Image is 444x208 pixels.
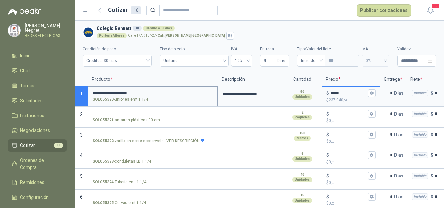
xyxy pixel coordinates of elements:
label: Validez [397,46,436,52]
p: $ [326,193,329,200]
span: ,00 [331,119,335,123]
span: Inicio [20,52,31,59]
p: REDES ELECTRICAS [25,34,67,38]
p: $ [431,131,433,138]
p: Días [394,87,406,100]
a: Cotizar10 [8,139,67,152]
input: $$237.940,50 [330,91,367,95]
button: $$0,00 [368,110,376,118]
span: Configuración [20,194,49,201]
span: Remisiones [20,179,44,186]
p: Precio [322,73,380,86]
p: 2 [301,110,303,115]
p: 15 [300,193,304,198]
p: $ [431,172,433,179]
p: $ [431,110,433,117]
div: 10 [131,6,141,14]
div: Paquetes [292,115,312,120]
strong: SOL055324 [92,179,114,185]
h3: Colegio Bennett [97,25,434,32]
p: $ [326,159,376,165]
p: 8 [301,151,303,156]
p: Días [394,149,406,162]
span: ,00 [331,160,335,164]
span: 0 [329,160,335,164]
p: 40 [300,172,304,177]
p: $ [326,131,329,138]
span: 5 [80,174,83,179]
span: ,00 [331,181,335,185]
img: Company Logo [83,27,94,38]
img: Company Logo [8,24,20,37]
span: 0 [329,139,335,144]
div: 10 [133,26,142,31]
strong: SOL055325 [92,200,114,206]
span: 0 [329,180,335,185]
input: SOL055323-conduletas LB 1 1/4 [92,153,213,158]
a: Remisiones [8,176,67,189]
p: $ [326,152,329,159]
div: Incluido [412,90,428,96]
strong: SOL055321 [92,117,114,123]
span: 1 [80,91,83,96]
span: 0 [329,118,335,123]
a: Chat [8,65,67,77]
a: Órdenes de Compra [8,154,67,174]
p: [PERSON_NAME] Negret [25,23,67,32]
button: $$0,00 [368,172,376,180]
div: Incluido [412,152,428,159]
div: Incluido [412,193,428,200]
input: SOL055321-amarras plásticas 30 cm [92,112,213,116]
p: - Tuberia emt 1 1/4 [92,179,146,185]
a: Licitaciones [8,109,67,122]
p: - uniones emt 1 1/4 [92,96,148,103]
p: $ [326,180,376,186]
button: $$0,00 [368,193,376,201]
img: Logo peakr [8,8,41,16]
span: ,00 [331,202,335,205]
p: $ [326,139,376,145]
label: Tipo/Valor del flete [297,46,359,52]
div: Unidades [292,94,312,100]
strong: SOL055320 [92,96,114,103]
p: $ [326,110,329,117]
span: Unitario [163,56,224,66]
p: $ [326,118,376,124]
a: Negociaciones [8,124,67,137]
p: Calle 17A #107-27 - [128,34,225,37]
p: Días [394,169,406,182]
span: 19% [235,56,248,66]
button: $$237.940,50 [368,89,376,97]
span: 0 [329,201,335,206]
input: $$0,00 [330,174,367,178]
span: 2 [80,112,83,117]
label: IVA [231,46,252,52]
span: Días [277,55,285,66]
span: 19 [431,3,440,9]
input: SOL055322-varilla en cobre copperweld - VER DESCRIPCIÓN [92,132,213,137]
p: Días [394,128,406,141]
div: Portería Alférez [97,33,127,38]
p: Días [394,107,406,120]
span: Órdenes de Compra [20,157,61,171]
p: 150 [299,131,305,136]
p: $ [326,201,376,207]
strong: SOL055323 [92,158,114,165]
label: Entrega [260,46,289,52]
input: $$0,00 [330,194,367,199]
span: Cotizar [20,142,35,149]
span: ,00 [331,140,335,143]
div: Unidades [292,156,312,162]
p: - amarras plásticas 30 cm [92,117,160,123]
p: $ [431,152,433,159]
p: - conduletas LB 1 1/4 [92,158,151,165]
strong: SOL055322 [92,138,114,144]
div: Metros [294,136,311,141]
span: ,50 [343,98,347,102]
p: Entrega [380,73,406,86]
span: Tareas [20,82,34,89]
a: Configuración [8,191,67,203]
h2: Cotizar [108,6,141,15]
p: - varilla en cobre copperweld - VER DESCRIPCIÓN [92,138,205,144]
label: Tipo de precio [160,46,228,52]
